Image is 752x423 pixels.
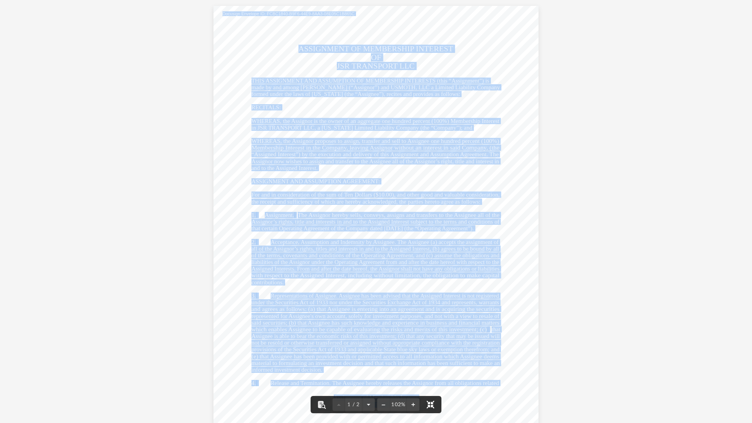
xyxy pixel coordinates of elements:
[251,226,474,231] span: that certain Operating Agreement of the Company dated [DATE] (the “Operating Agreement”).
[251,105,281,110] span: RECITALS:
[298,212,499,218] span: The Assignor hereby sells, conveys, assigns and transfers to the Assignee all of the
[251,199,481,205] span: the receipt and sufficiency of which are hereby acknowledged, the parties hereto agree as follows:
[251,165,318,171] span: and to the Assigned Interest.
[251,85,500,90] span: made by and among [PERSON_NAME] (“Assignor”) and USMOTH, LLC a Limited Liability Company
[251,152,499,157] span: “Assigned Interest”) by the execution and delivery of this Assignment and Assumption Agreement. The
[251,259,499,265] span: liabilities of the Assignor under the Operating Agreement from and after the date hereof with res...
[251,91,460,97] span: formed under the laws of [US_STATE] (the “Assignee”), recites and provides as follows:
[251,138,499,144] span: WHEREAS, the Assignor proposes to assign, transfer and sell to Assignee one hundred percent (100%)
[251,145,499,151] span: Membership Interest in the Company, leaving Assignor without an interest in said Company, (the
[251,273,499,278] span: with respect to the Assigned Interest, including without limitation, the obligation to make capital
[265,212,294,218] span: Assignment.
[251,239,256,245] span: 2.
[251,253,499,258] span: of the terms, covenants and conditions of the Operating Agreement, and (c) assume the obligations...
[251,219,499,225] span: Assignor’s rights, title and interests in and to the Assigned Interest subject to the terms and c...
[251,280,284,286] span: contributions.
[251,246,499,252] span: all of the Assignor’s rights, titles and interests in and to the Assigned Interest, (b) agrees to...
[251,159,499,164] span: Assignor now wishes to assign and transfer to the Assignee all of the Assignor’s right, title and...
[251,118,499,124] span: WHEREAS, the Assignor is the owner of an aggregate one hundred percent (100%) Membership Interest
[251,179,380,184] span: ASSIGNMENT AND ASSUMPTION AGREEMENT:
[251,192,500,198] span: For and in consideration of the sum of Ten Dollars ($10.00), and other good and valuable consider...
[271,239,499,245] span: Acceptance, Assumption and Indemnity by Assignee. The Assignee (a) accepts the assignment of
[251,266,499,272] span: Assigned Interests. From and after the date hereof, the Assignor shall not have any obligations o...
[251,125,472,131] span: in JSR TRANSPORT LLC, a [US_STATE] Limited Liability Company (the “Company”); and
[251,212,256,218] span: 1.
[131,68,719,291] div: Preview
